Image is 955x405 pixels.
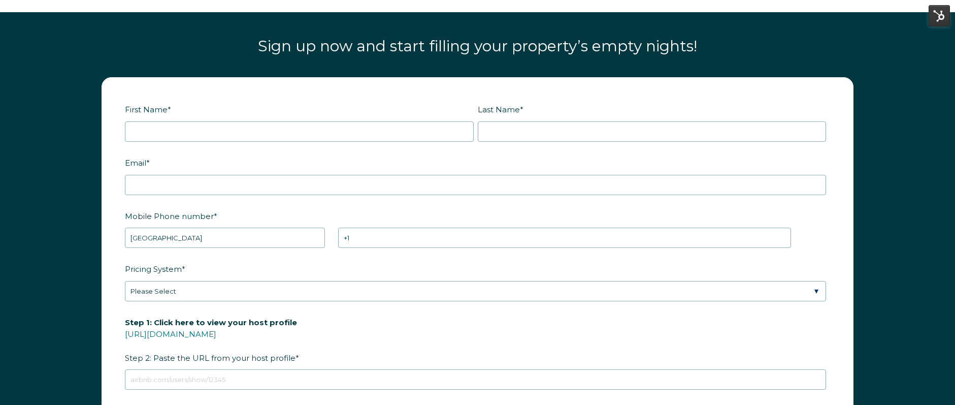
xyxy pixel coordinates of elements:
span: Mobile Phone number [125,208,214,224]
span: Last Name [478,102,520,117]
input: airbnb.com/users/show/12345 [125,369,826,390]
img: HubSpot Tools Menu Toggle [929,5,950,26]
span: Email [125,155,146,171]
span: First Name [125,102,168,117]
span: Sign up now and start filling your property’s empty nights! [258,37,697,55]
a: [URL][DOMAIN_NAME] [125,329,216,339]
span: Pricing System [125,261,182,277]
span: Step 2: Paste the URL from your host profile [125,315,297,366]
span: Step 1: Click here to view your host profile [125,315,297,330]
